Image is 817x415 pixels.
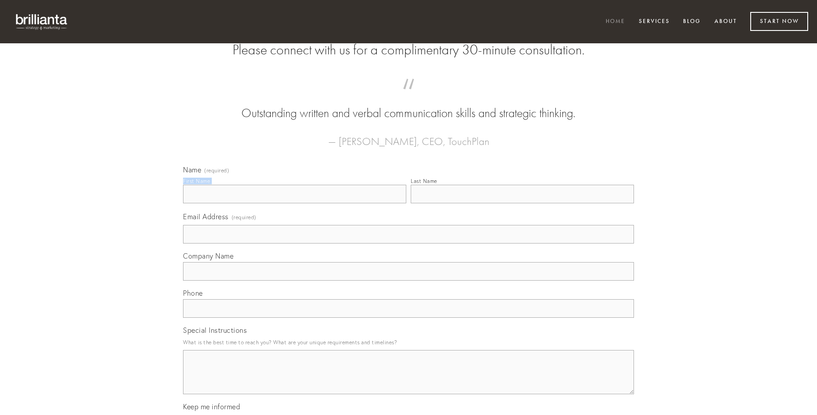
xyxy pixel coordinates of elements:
[750,12,808,31] a: Start Now
[197,88,620,122] blockquote: Outstanding written and verbal communication skills and strategic thinking.
[232,211,256,223] span: (required)
[183,42,634,58] h2: Please connect with us for a complimentary 30-minute consultation.
[204,168,229,173] span: (required)
[197,122,620,150] figcaption: — [PERSON_NAME], CEO, TouchPlan
[411,178,437,184] div: Last Name
[633,15,676,29] a: Services
[600,15,631,29] a: Home
[677,15,706,29] a: Blog
[183,326,247,335] span: Special Instructions
[183,251,233,260] span: Company Name
[709,15,743,29] a: About
[183,212,229,221] span: Email Address
[9,9,75,34] img: brillianta - research, strategy, marketing
[183,289,203,297] span: Phone
[183,336,634,348] p: What is the best time to reach you? What are your unique requirements and timelines?
[183,178,210,184] div: First Name
[183,165,201,174] span: Name
[197,88,620,105] span: “
[183,402,240,411] span: Keep me informed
